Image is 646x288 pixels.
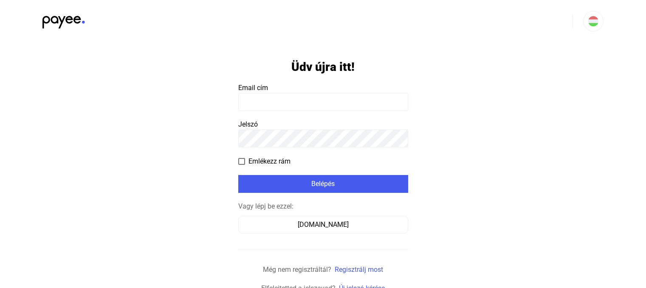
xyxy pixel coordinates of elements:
[263,265,331,274] span: Még nem regisztráltál?
[238,220,408,229] a: [DOMAIN_NAME]
[238,120,258,128] span: Jelszó
[583,11,604,31] button: HU
[335,265,383,274] a: Regisztrálj most
[238,84,268,92] span: Email cím
[238,216,408,234] button: [DOMAIN_NAME]
[42,11,85,28] img: black-payee-blue-dot.svg
[248,156,291,167] span: Emlékezz rám
[291,59,355,74] h1: Üdv újra itt!
[241,220,405,230] div: [DOMAIN_NAME]
[241,179,406,189] div: Belépés
[238,201,408,212] div: Vagy lépj be ezzel:
[238,175,408,193] button: Belépés
[588,16,598,26] img: HU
